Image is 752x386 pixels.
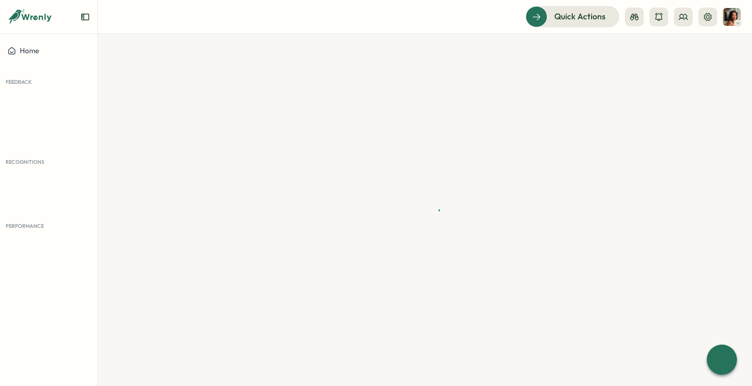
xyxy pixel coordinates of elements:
[526,6,619,27] button: Quick Actions
[723,8,741,26] img: Viveca Riley
[80,12,90,22] button: Expand sidebar
[554,10,606,23] span: Quick Actions
[20,46,39,55] span: Home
